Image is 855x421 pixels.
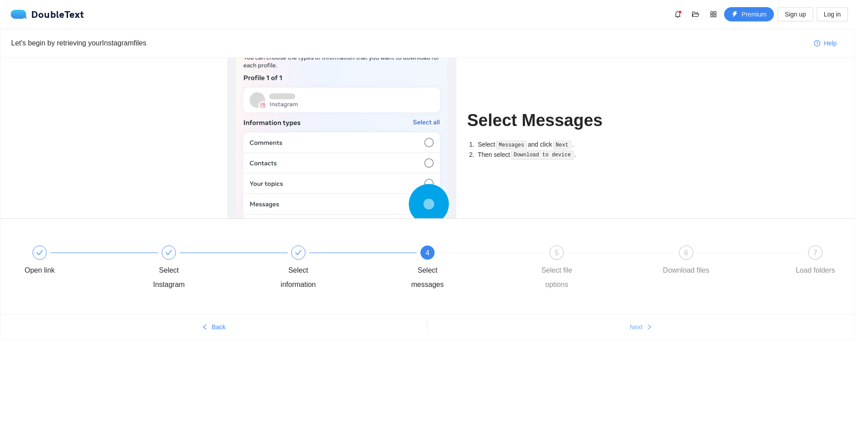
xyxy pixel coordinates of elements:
[807,36,844,50] button: question-circleHelp
[143,263,195,292] div: Select Instagram
[724,7,774,21] button: thunderboltPremium
[511,151,574,159] code: Download to device
[817,7,848,21] button: Log in
[295,249,302,256] span: check
[11,10,84,19] div: DoubleText
[202,324,208,331] span: left
[796,263,835,278] div: Load folders
[165,249,172,256] span: check
[427,320,855,334] button: Nextright
[273,263,324,292] div: Select information
[273,245,402,292] div: Select information
[402,245,531,292] div: 4Select messages
[707,11,720,18] span: appstore
[646,324,652,331] span: right
[496,141,527,150] code: Messages
[11,10,31,19] img: logo
[660,245,790,278] div: 6Download files
[706,7,721,21] button: appstore
[402,263,453,292] div: Select messages
[785,9,806,19] span: Sign up
[671,7,685,21] button: bell
[814,249,818,257] span: 7
[555,249,559,257] span: 5
[689,11,702,18] span: folder-open
[790,245,841,278] div: 7Load folders
[143,245,272,292] div: Select Instagram
[11,10,84,19] a: logoDoubleText
[24,263,55,278] div: Open link
[778,7,813,21] button: Sign up
[630,322,643,332] span: Next
[671,11,684,18] span: bell
[553,141,571,150] code: Next
[11,37,807,49] div: Let's begin by retrieving your Instagram files
[732,11,738,18] span: thunderbolt
[426,249,430,257] span: 4
[824,9,841,19] span: Log in
[688,7,703,21] button: folder-open
[531,245,660,292] div: 5Select file options
[476,139,628,150] li: Select and click .
[476,150,628,160] li: Then select .
[36,249,43,256] span: check
[814,40,820,47] span: question-circle
[684,249,688,257] span: 6
[212,322,225,332] span: Back
[824,38,837,48] span: Help
[14,245,143,278] div: Open link
[741,9,766,19] span: Premium
[531,263,582,292] div: Select file options
[467,110,628,131] h1: Select Messages
[663,263,709,278] div: Download files
[0,320,427,334] button: leftBack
